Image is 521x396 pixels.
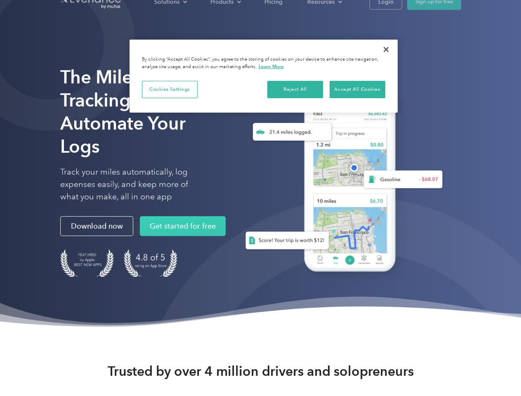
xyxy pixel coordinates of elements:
[60,249,114,277] img: Badge for Featured by Apple Best New Apps
[142,81,198,98] button: Cookies Settings
[130,40,398,113] div: Privacy
[330,81,385,98] button: Accept All Cookies
[259,64,284,69] a: More information about your privacy, opens in a new tab
[142,56,385,71] div: By clicking “Accept All Cookies”, you agree to the storing of cookies on your device to enhance s...
[140,216,226,236] a: Get started for free
[232,78,449,284] img: Everlance, mileage tracker app, expense tracking app
[267,81,323,98] button: Reject All
[60,216,133,236] a: Download now
[108,363,414,379] strong: Trusted by over 4 million drivers and solopreneurs
[124,249,177,277] img: 4.9 out of 5 stars on the app store
[60,166,207,203] p: Track your miles automatically, log expenses easily, and keep more of what you make, all in one app
[130,40,398,113] div: Cookie banner
[377,40,395,59] button: Close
